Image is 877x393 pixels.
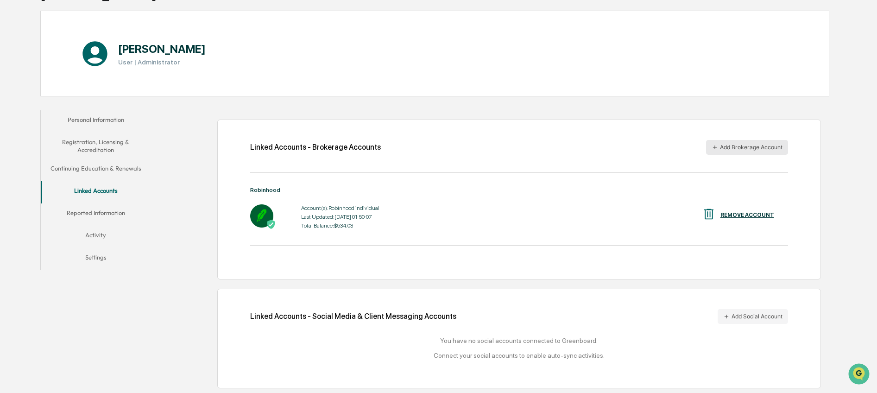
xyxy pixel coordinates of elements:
div: secondary tabs example [41,110,151,270]
div: 🔎 [9,135,17,143]
span: Preclearance [19,117,60,126]
button: Personal Information [41,110,151,133]
a: 🔎Data Lookup [6,131,62,147]
div: 🗄️ [67,118,75,125]
button: Reported Information [41,203,151,226]
img: REMOVE ACCOUNT [702,207,716,221]
div: Last Updated: [DATE] 01:50:07 [301,214,379,220]
span: Attestations [76,117,115,126]
h3: User | Administrator [118,58,206,66]
div: Start new chat [32,71,152,80]
div: Linked Accounts - Social Media & Client Messaging Accounts [250,309,788,324]
a: Powered byPylon [65,157,112,164]
iframe: Open customer support [847,362,872,387]
button: Registration, Licensing & Accreditation [41,133,151,159]
span: Pylon [92,157,112,164]
button: Activity [41,226,151,248]
button: Continuing Education & Renewals [41,159,151,181]
button: Settings [41,248,151,270]
div: REMOVE ACCOUNT [720,212,774,218]
div: Total Balance: $534.03 [301,222,379,229]
div: Linked Accounts - Brokerage Accounts [250,143,381,152]
img: Active [266,220,276,229]
p: How can we help? [9,19,169,34]
h1: [PERSON_NAME] [118,42,206,56]
button: Linked Accounts [41,181,151,203]
button: Start new chat [158,74,169,85]
img: Robinhood - Active [250,204,273,228]
span: Data Lookup [19,134,58,144]
button: Add Social Account [718,309,788,324]
div: We're available if you need us! [32,80,117,88]
div: Robinhood [250,187,788,193]
div: You have no social accounts connected to Greenboard. Connect your social accounts to enable auto-... [250,337,788,359]
button: Add Brokerage Account [706,140,788,155]
a: 🗄️Attestations [63,113,119,130]
div: 🖐️ [9,118,17,125]
img: 1746055101610-c473b297-6a78-478c-a979-82029cc54cd1 [9,71,26,88]
div: Account(s): Robinhood individual [301,205,379,211]
a: 🖐️Preclearance [6,113,63,130]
